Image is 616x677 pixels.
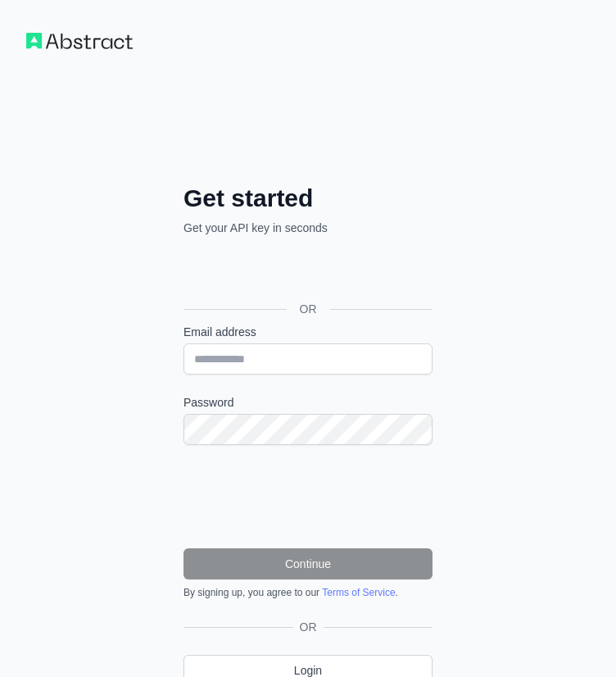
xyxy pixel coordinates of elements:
p: Get your API key in seconds [183,220,433,236]
h2: Get started [183,184,433,213]
a: Terms of Service [322,587,395,598]
span: OR [287,301,330,317]
span: OR [293,619,324,635]
img: Workflow [26,33,133,49]
iframe: Bouton "Se connecter avec Google" [175,254,437,290]
button: Continue [183,548,433,579]
div: By signing up, you agree to our . [183,586,433,599]
iframe: reCAPTCHA [183,465,433,529]
label: Password [183,394,433,411]
label: Email address [183,324,433,340]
